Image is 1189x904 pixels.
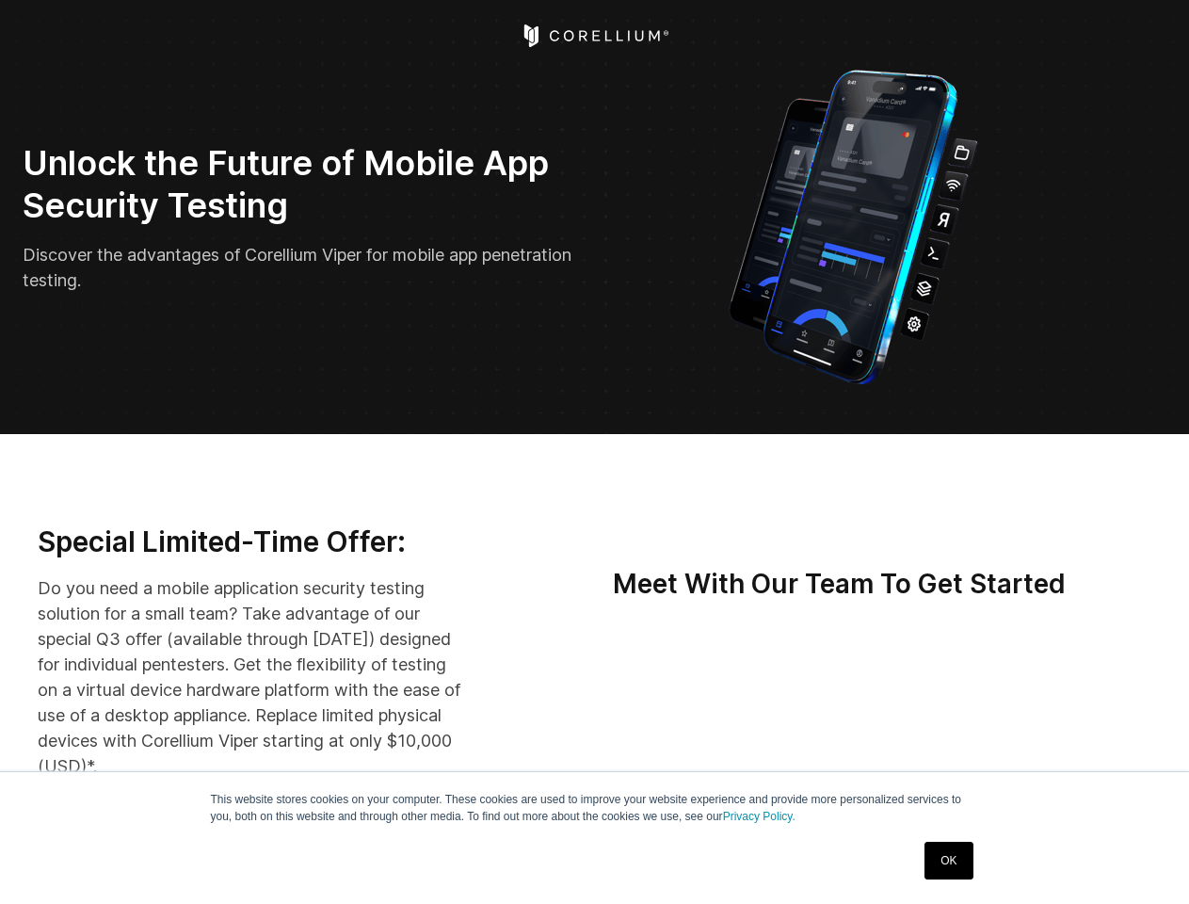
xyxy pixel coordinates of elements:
[211,791,979,825] p: This website stores cookies on your computer. These cookies are used to improve your website expe...
[613,568,1066,600] strong: Meet With Our Team To Get Started
[712,60,995,389] img: Corellium_VIPER_Hero_1_1x
[23,142,582,227] h2: Unlock the Future of Mobile App Security Testing
[723,810,795,823] a: Privacy Policy.
[38,525,465,560] h3: Special Limited-Time Offer:
[23,245,571,290] span: Discover the advantages of Corellium Viper for mobile app penetration testing.
[924,842,972,880] a: OK
[520,24,669,47] a: Corellium Home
